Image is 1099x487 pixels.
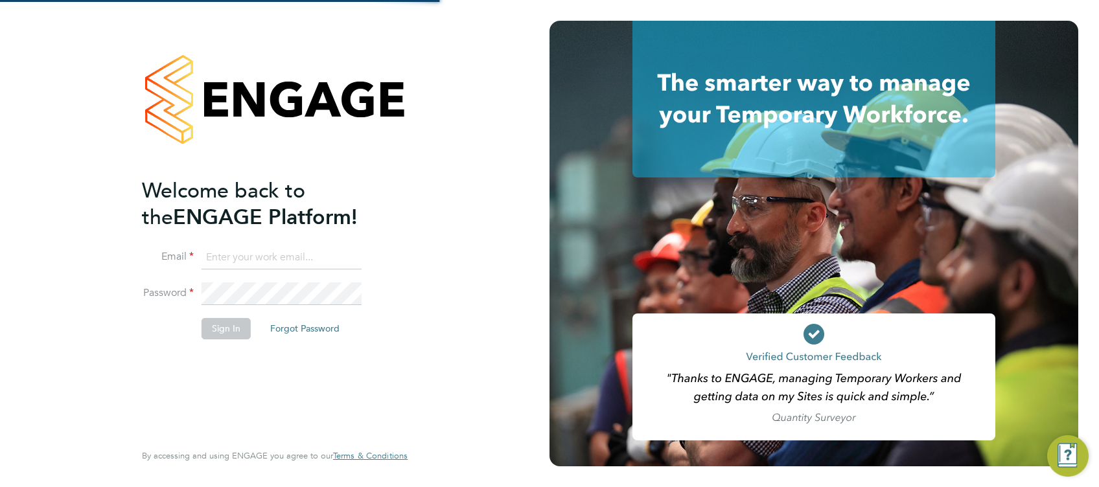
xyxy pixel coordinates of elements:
span: By accessing and using ENGAGE you agree to our [142,450,408,461]
button: Sign In [202,318,251,339]
span: Welcome back to the [142,178,305,230]
button: Engage Resource Center [1047,435,1089,477]
a: Terms & Conditions [333,451,408,461]
label: Email [142,250,194,264]
h2: ENGAGE Platform! [142,177,395,231]
input: Enter your work email... [202,246,362,269]
span: Terms & Conditions [333,450,408,461]
button: Forgot Password [260,318,350,339]
label: Password [142,286,194,300]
